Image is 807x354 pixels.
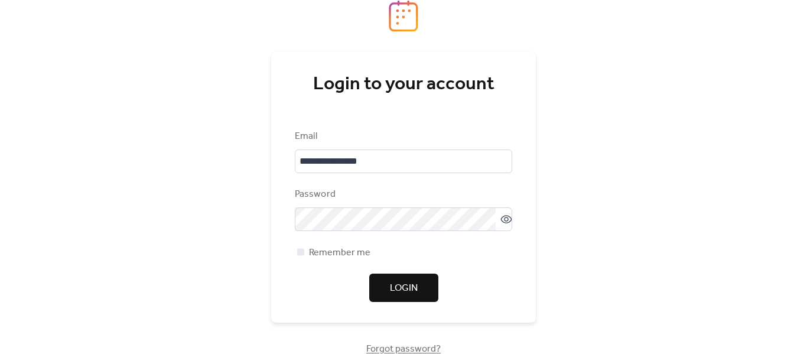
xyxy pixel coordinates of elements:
[309,246,370,260] span: Remember me
[369,274,438,302] button: Login
[295,73,512,96] div: Login to your account
[366,346,441,352] a: Forgot password?
[295,129,510,144] div: Email
[390,281,418,295] span: Login
[295,187,510,202] div: Password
